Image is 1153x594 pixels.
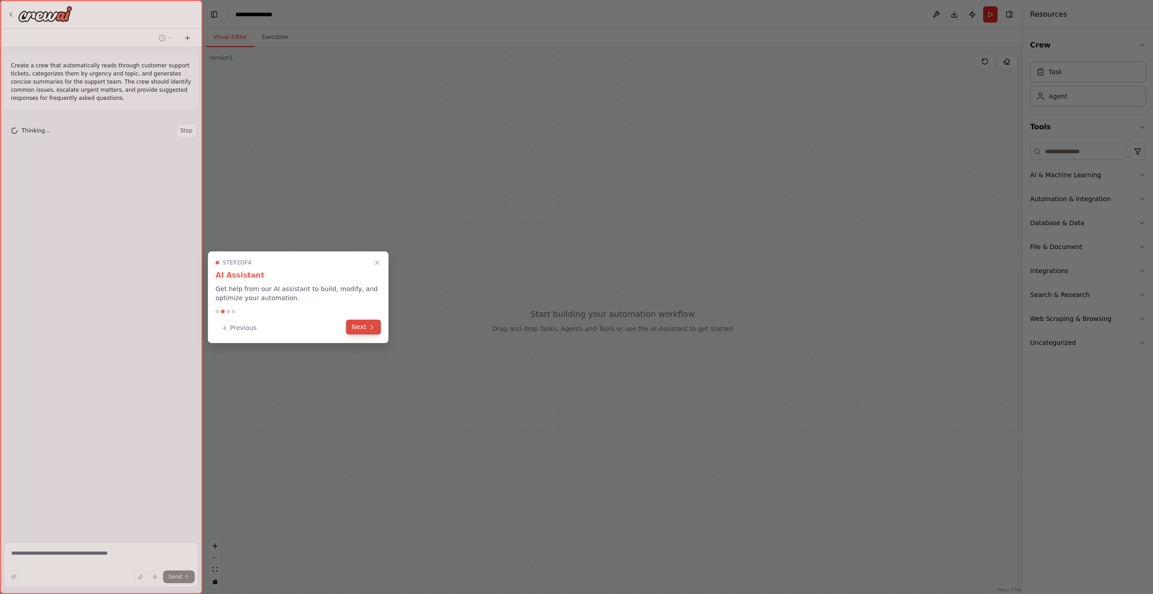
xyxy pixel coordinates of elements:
button: Hide left sidebar [208,8,220,21]
button: Close walkthrough [372,257,383,268]
span: Step 2 of 4 [223,259,252,266]
button: Previous [216,321,262,335]
h3: AI Assistant [216,270,381,281]
button: Next [346,320,381,335]
p: Get help from our AI assistant to build, modify, and optimize your automation. [216,284,381,302]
